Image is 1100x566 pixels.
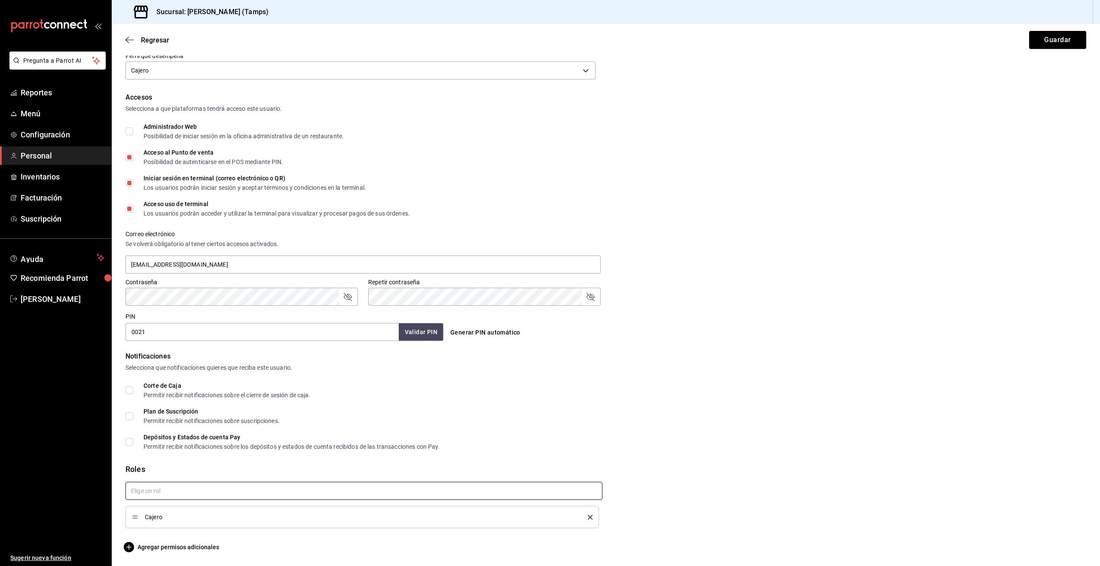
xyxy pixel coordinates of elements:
[125,61,596,79] div: Cajero
[144,383,311,389] div: Corte de Caja
[21,129,104,140] span: Configuración
[144,444,440,450] div: Permitir recibir notificaciones sobre los depósitos y estados de cuenta recibidos de las transacc...
[21,192,104,204] span: Facturación
[21,108,104,119] span: Menú
[368,279,601,285] label: Repetir contraseña
[145,514,575,520] span: Cajero
[21,171,104,183] span: Inventarios
[21,293,104,305] span: [PERSON_NAME]
[21,87,104,98] span: Reportes
[144,210,410,216] div: Los usuarios podrán acceder y utilizar la terminal para visualizar y procesar pagos de sus órdenes.
[125,482,602,500] input: Elige un rol
[150,7,269,17] h3: Sucursal: [PERSON_NAME] (Tamps)
[21,150,104,161] span: Personal
[447,325,524,341] button: Generar PIN automático
[125,323,399,341] input: 3 a 6 dígitos
[141,36,169,44] span: Regresar
[144,392,311,398] div: Permitir recibir notificaciones sobre el cierre de sesión de caja.
[125,313,135,320] label: PIN
[125,231,601,237] label: Correo electrónico
[582,515,593,520] button: delete
[95,22,101,29] button: open_drawer_menu
[125,104,1086,113] div: Selecciona a que plataformas tendrá acceso este usuario.
[125,542,219,552] button: Agregar permisos adicionales
[125,279,358,285] label: Contraseña
[144,124,344,130] div: Administrador Web
[144,175,366,181] div: Iniciar sesión en terminal (correo electrónico o QR)
[10,554,104,563] span: Sugerir nueva función
[144,418,280,424] div: Permitir recibir notificaciones sobre suscripciones.
[6,62,106,71] a: Pregunta a Parrot AI
[125,36,169,44] button: Regresar
[21,253,93,263] span: Ayuda
[144,201,410,207] div: Acceso uso de terminal
[21,213,104,225] span: Suscripción
[144,149,284,155] div: Acceso al Punto de venta
[144,434,440,440] div: Depósitos y Estados de cuenta Pay
[9,52,106,70] button: Pregunta a Parrot AI
[342,292,353,302] button: passwordField
[125,363,1086,372] div: Selecciona que notificaciones quieres que reciba este usuario.
[1029,31,1086,49] button: Guardar
[144,133,344,139] div: Posibilidad de iniciar sesión en la oficina administrativa de un restaurante.
[585,292,596,302] button: passwordField
[125,351,1086,362] div: Notificaciones
[399,323,443,341] button: Validar PIN
[125,92,1086,103] div: Accesos
[144,159,284,165] div: Posibilidad de autenticarse en el POS mediante PIN.
[125,240,601,249] div: Se volverá obligatorio al tener ciertos accesos activados.
[23,56,92,65] span: Pregunta a Parrot AI
[144,408,280,414] div: Plan de Suscripción
[21,272,104,284] span: Recomienda Parrot
[144,185,366,191] div: Los usuarios podrán iniciar sesión y aceptar términos y condiciones en la terminal.
[125,463,1086,475] div: Roles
